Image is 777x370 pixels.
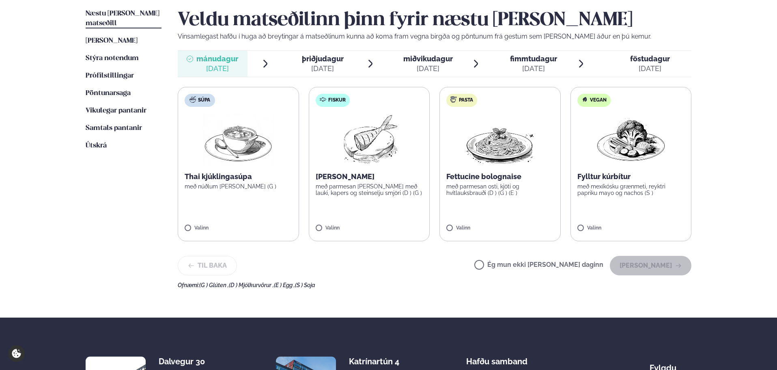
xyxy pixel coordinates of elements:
div: Katrínartún 4 [349,357,413,366]
p: Thai kjúklingasúpa [185,172,292,182]
a: Vikulegar pantanir [86,106,146,116]
span: Samtals pantanir [86,125,142,132]
div: [DATE] [302,64,344,74]
a: [PERSON_NAME] [86,36,138,46]
span: Vikulegar pantanir [86,107,146,114]
span: Næstu [PERSON_NAME] matseðill [86,10,159,27]
div: [DATE] [510,64,557,74]
div: [DATE] [630,64,670,74]
p: með mexíkósku grænmeti, reyktri papriku mayo og nachos (S ) [577,183,685,196]
span: Fiskur [328,97,346,104]
button: [PERSON_NAME] [610,256,691,275]
div: Dalvegur 30 [159,357,223,366]
p: með parmesan [PERSON_NAME] með lauki, kapers og steinselju smjöri (D ) (G ) [316,183,423,196]
a: Pöntunarsaga [86,89,131,98]
img: Soup.png [202,113,274,165]
span: (E ) Egg , [274,282,295,288]
img: fish.svg [320,96,326,103]
span: Pöntunarsaga [86,90,131,97]
button: Til baka [178,256,237,275]
div: [DATE] [403,64,453,74]
a: Stýra notendum [86,54,139,63]
p: Fettucine bolognaise [446,172,554,182]
p: [PERSON_NAME] [316,172,423,182]
a: Prófílstillingar [86,71,134,81]
img: Vegan.svg [581,96,588,103]
span: mánudagur [196,54,238,63]
span: Súpa [198,97,210,104]
span: (G ) Glúten , [199,282,229,288]
span: miðvikudagur [403,54,453,63]
img: Vegan.png [595,113,667,165]
span: Vegan [590,97,607,104]
span: þriðjudagur [302,54,344,63]
a: Útskrá [86,141,107,151]
span: Prófílstillingar [86,72,134,79]
span: Útskrá [86,142,107,149]
span: (S ) Soja [295,282,315,288]
div: Ofnæmi: [178,282,691,288]
span: Hafðu samband [466,350,527,366]
span: [PERSON_NAME] [86,37,138,44]
span: föstudagur [630,54,670,63]
h2: Veldu matseðilinn þinn fyrir næstu [PERSON_NAME] [178,9,691,32]
div: [DATE] [196,64,238,74]
img: soup.svg [189,96,196,103]
span: fimmtudagur [510,54,557,63]
a: Samtals pantanir [86,123,142,133]
p: með núðlum [PERSON_NAME] (G ) [185,183,292,190]
p: Vinsamlegast hafðu í huga að breytingar á matseðlinum kunna að koma fram vegna birgða og pöntunum... [178,32,691,41]
p: með parmesan osti, kjöti og hvítlauksbrauði (D ) (G ) (E ) [446,183,554,196]
p: Fylltur kúrbítur [577,172,685,182]
span: Pasta [459,97,473,104]
a: Cookie settings [8,345,25,362]
img: Fish.png [333,113,405,165]
span: Stýra notendum [86,55,139,62]
a: Næstu [PERSON_NAME] matseðill [86,9,161,28]
span: (D ) Mjólkurvörur , [229,282,274,288]
img: pasta.svg [450,96,457,103]
img: Spagetti.png [464,113,536,165]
